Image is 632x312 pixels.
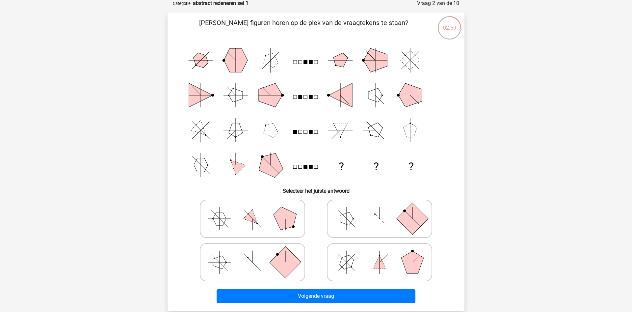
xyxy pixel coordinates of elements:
small: Categorie: [173,1,192,6]
text: ? [408,160,414,173]
div: 02:59 [437,15,462,32]
p: [PERSON_NAME] figuren horen op de plek van de vraagtekens te staan? [178,18,429,38]
text: ? [374,160,379,173]
h6: Selecteer het juiste antwoord [178,183,454,194]
text: ? [339,160,344,173]
button: Volgende vraag [217,289,416,303]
